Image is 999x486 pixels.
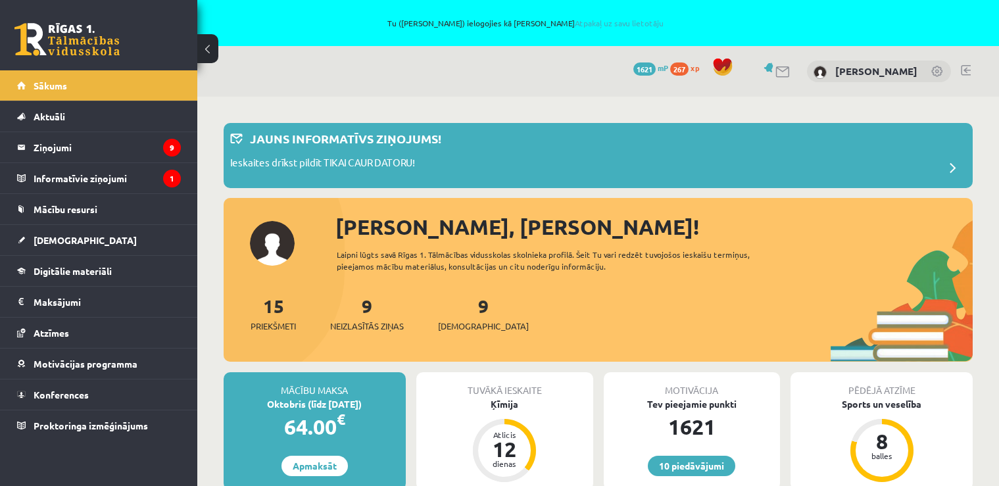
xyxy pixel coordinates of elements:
[335,211,973,243] div: [PERSON_NAME], [PERSON_NAME]!
[34,203,97,215] span: Mācību resursi
[633,62,656,76] span: 1621
[17,256,181,286] a: Digitālie materiāli
[604,372,781,397] div: Motivācija
[791,397,973,411] div: Sports un veselība
[604,411,781,443] div: 1621
[416,397,593,411] div: Ķīmija
[224,411,406,443] div: 64.00
[670,62,706,73] a: 267 xp
[648,456,735,476] a: 10 piedāvājumi
[835,64,917,78] a: [PERSON_NAME]
[34,265,112,277] span: Digitālie materiāli
[34,327,69,339] span: Atzīmes
[862,452,902,460] div: balles
[691,62,699,73] span: xp
[485,460,524,468] div: dienas
[791,397,973,484] a: Sports un veselība 8 balles
[230,130,966,182] a: Jauns informatīvs ziņojums! Ieskaites drīkst pildīt TIKAI CAUR DATORU!
[330,320,404,333] span: Neizlasītās ziņas
[251,320,296,333] span: Priekšmeti
[250,130,441,147] p: Jauns informatīvs ziņojums!
[251,294,296,333] a: 15Priekšmeti
[791,372,973,397] div: Pēdējā atzīme
[337,249,786,272] div: Laipni lūgts savā Rīgas 1. Tālmācības vidusskolas skolnieka profilā. Šeit Tu vari redzēt tuvojošo...
[17,194,181,224] a: Mācību resursi
[814,66,827,79] img: Niklāvs Veselovs
[34,358,137,370] span: Motivācijas programma
[230,155,415,174] p: Ieskaites drīkst pildīt TIKAI CAUR DATORU!
[34,234,137,246] span: [DEMOGRAPHIC_DATA]
[34,132,181,162] legend: Ziņojumi
[34,420,148,431] span: Proktoringa izmēģinājums
[17,163,181,193] a: Informatīvie ziņojumi1
[670,62,689,76] span: 267
[17,318,181,348] a: Atzīmes
[17,379,181,410] a: Konferences
[438,294,529,333] a: 9[DEMOGRAPHIC_DATA]
[163,139,181,157] i: 9
[34,287,181,317] legend: Maksājumi
[416,397,593,484] a: Ķīmija Atlicis 12 dienas
[281,456,348,476] a: Apmaksāt
[17,70,181,101] a: Sākums
[17,101,181,132] a: Aktuāli
[17,287,181,317] a: Maksājumi
[485,431,524,439] div: Atlicis
[485,439,524,460] div: 12
[14,23,120,56] a: Rīgas 1. Tālmācības vidusskola
[151,19,899,27] span: Tu ([PERSON_NAME]) ielogojies kā [PERSON_NAME]
[17,132,181,162] a: Ziņojumi9
[34,110,65,122] span: Aktuāli
[337,410,345,429] span: €
[330,294,404,333] a: 9Neizlasītās ziņas
[438,320,529,333] span: [DEMOGRAPHIC_DATA]
[163,170,181,187] i: 1
[34,163,181,193] legend: Informatīvie ziņojumi
[658,62,668,73] span: mP
[224,397,406,411] div: Oktobris (līdz [DATE])
[862,431,902,452] div: 8
[17,349,181,379] a: Motivācijas programma
[17,410,181,441] a: Proktoringa izmēģinājums
[34,80,67,91] span: Sākums
[633,62,668,73] a: 1621 mP
[17,225,181,255] a: [DEMOGRAPHIC_DATA]
[34,389,89,401] span: Konferences
[224,372,406,397] div: Mācību maksa
[575,18,664,28] a: Atpakaļ uz savu lietotāju
[604,397,781,411] div: Tev pieejamie punkti
[416,372,593,397] div: Tuvākā ieskaite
